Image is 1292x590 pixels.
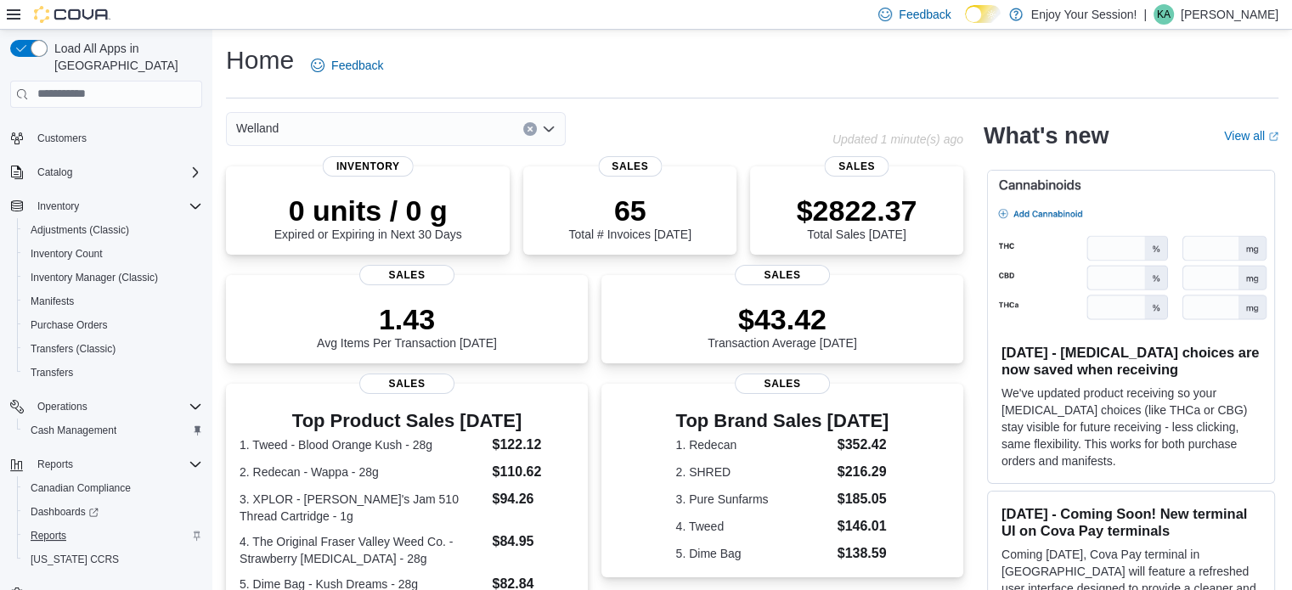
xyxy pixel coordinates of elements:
a: Inventory Manager (Classic) [24,267,165,288]
a: Reports [24,525,73,546]
p: We've updated product receiving so your [MEDICAL_DATA] choices (like THCa or CBG) stay visible fo... [1001,385,1261,469]
button: Canadian Compliance [17,476,209,500]
span: Welland [236,118,279,138]
button: Purchase Orders [17,313,209,337]
span: Sales [598,156,662,177]
dt: 4. The Original Fraser Valley Weed Co. - Strawberry [MEDICAL_DATA] - 28g [240,533,485,567]
span: Customers [31,127,202,149]
a: Manifests [24,291,81,312]
span: Catalog [31,162,202,183]
button: Open list of options [542,122,556,136]
button: Inventory [31,196,86,216]
button: Clear input [523,122,537,136]
button: Reports [3,452,209,476]
input: Dark Mode [965,5,1001,23]
span: Sales [735,374,830,394]
button: Inventory Manager (Classic) [17,266,209,289]
p: Enjoy Your Session! [1031,4,1137,25]
a: Cash Management [24,420,123,441]
span: Dashboards [24,502,202,522]
span: Canadian Compliance [31,481,131,495]
svg: External link [1268,132,1278,142]
dt: 2. SHRED [676,464,831,480]
button: Customers [3,126,209,150]
button: Transfers [17,361,209,385]
dd: $94.26 [492,489,573,509]
div: Transaction Average [DATE] [708,302,857,350]
h3: [DATE] - Coming Soon! New terminal UI on Cova Pay terminals [1001,505,1261,539]
span: Operations [31,396,202,417]
span: Load All Apps in [GEOGRAPHIC_DATA] [48,40,202,74]
dd: $84.95 [492,531,573,552]
p: 1.43 [317,302,497,336]
span: Reports [24,525,202,546]
p: 0 units / 0 g [274,194,462,228]
h2: What's new [984,122,1109,149]
div: Avg Items Per Transaction [DATE] [317,302,497,350]
p: $2822.37 [797,194,917,228]
span: KA [1157,4,1171,25]
span: Transfers (Classic) [31,342,116,356]
h1: Home [226,43,294,77]
span: Operations [37,400,87,413]
button: Catalog [31,162,79,183]
dd: $138.59 [838,543,889,564]
div: Expired or Expiring in Next 30 Days [274,194,462,241]
span: Transfers [31,366,73,379]
button: Adjustments (Classic) [17,218,209,242]
span: Manifests [24,291,202,312]
span: Cash Management [24,420,202,441]
h3: Top Product Sales [DATE] [240,411,574,431]
button: Operations [3,395,209,419]
button: Inventory Count [17,242,209,266]
span: Sales [735,265,830,285]
button: Reports [17,524,209,548]
span: Reports [37,458,73,471]
a: Customers [31,128,93,149]
dd: $146.01 [838,516,889,537]
dt: 1. Tweed - Blood Orange Kush - 28g [240,436,485,453]
h3: Top Brand Sales [DATE] [676,411,889,431]
button: [US_STATE] CCRS [17,548,209,571]
p: [PERSON_NAME] [1181,4,1278,25]
a: Transfers [24,362,80,383]
dt: 3. Pure Sunfarms [676,491,831,508]
span: Transfers (Classic) [24,339,202,359]
button: Operations [31,396,94,417]
button: Cash Management [17,419,209,442]
dd: $110.62 [492,462,573,482]
a: Purchase Orders [24,315,115,335]
button: Transfers (Classic) [17,337,209,361]
div: Total Sales [DATE] [797,194,917,241]
span: Canadian Compliance [24,478,202,498]
button: Catalog [3,160,209,184]
span: Reports [31,454,202,475]
dd: $216.29 [838,462,889,482]
button: Inventory [3,194,209,218]
a: Dashboards [24,502,105,522]
span: Manifests [31,295,74,308]
a: Feedback [304,48,390,82]
span: Inventory [323,156,414,177]
button: Reports [31,454,80,475]
span: Washington CCRS [24,549,202,570]
p: 65 [568,194,691,228]
span: Adjustments (Classic) [24,220,202,240]
img: Cova [34,6,110,23]
div: Total # Invoices [DATE] [568,194,691,241]
span: Purchase Orders [24,315,202,335]
span: Sales [359,374,454,394]
a: View allExternal link [1224,129,1278,143]
a: [US_STATE] CCRS [24,549,126,570]
span: Dashboards [31,505,99,519]
button: Manifests [17,289,209,313]
span: Purchase Orders [31,318,108,332]
dt: 2. Redecan - Wappa - 28g [240,464,485,480]
span: Inventory Manager (Classic) [24,267,202,288]
a: Adjustments (Classic) [24,220,136,240]
dt: 1. Redecan [676,436,831,453]
span: Sales [359,265,454,285]
span: Inventory Manager (Classic) [31,271,158,284]
dt: 4. Tweed [676,518,831,535]
span: Cash Management [31,424,116,437]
